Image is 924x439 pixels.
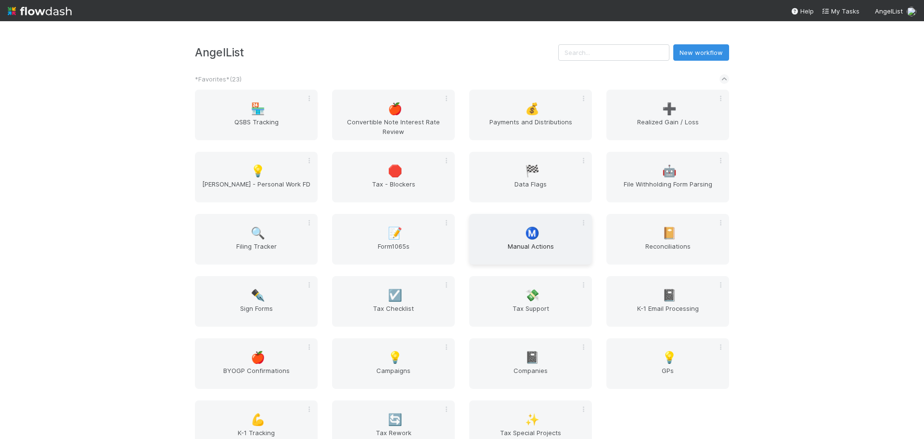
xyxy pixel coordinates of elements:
[199,304,314,323] span: Sign Forms
[469,90,592,140] a: 💰Payments and Distributions
[525,351,539,364] span: 📓
[525,413,539,426] span: ✨
[610,366,725,385] span: GPs
[662,289,677,302] span: 📓
[332,214,455,265] a: 📝Form1065s
[332,152,455,202] a: 🛑Tax - Blockers
[195,214,318,265] a: 🔍Filing Tracker
[251,103,265,115] span: 🏪
[251,289,265,302] span: ✒️
[199,179,314,199] span: [PERSON_NAME] - Personal Work FD
[388,165,402,177] span: 🛑
[195,276,318,327] a: ✒️Sign Forms
[195,152,318,202] a: 💡[PERSON_NAME] - Personal Work FD
[388,227,402,239] span: 📝
[195,46,558,59] h3: AngelList
[388,413,402,426] span: 🔄
[195,338,318,389] a: 🍎BYOGP Confirmations
[473,241,588,261] span: Manual Actions
[821,7,860,15] span: My Tasks
[251,413,265,426] span: 💪
[907,7,916,16] img: avatar_37569647-1c78-4889-accf-88c08d42a236.png
[199,366,314,385] span: BYOGP Confirmations
[332,90,455,140] a: 🍎Convertible Note Interest Rate Review
[251,227,265,239] span: 🔍
[469,152,592,202] a: 🏁Data Flags
[336,117,451,136] span: Convertible Note Interest Rate Review
[332,338,455,389] a: 💡Campaigns
[558,44,669,61] input: Search...
[469,338,592,389] a: 📓Companies
[610,304,725,323] span: K-1 Email Processing
[606,338,729,389] a: 💡GPs
[473,179,588,199] span: Data Flags
[195,90,318,140] a: 🏪QSBS Tracking
[610,179,725,199] span: File Withholding Form Parsing
[469,214,592,265] a: Ⓜ️Manual Actions
[525,103,539,115] span: 💰
[8,3,72,19] img: logo-inverted-e16ddd16eac7371096b0.svg
[875,7,903,15] span: AngelList
[199,241,314,261] span: Filing Tracker
[336,366,451,385] span: Campaigns
[662,351,677,364] span: 💡
[791,6,814,16] div: Help
[606,214,729,265] a: 📔Reconciliations
[388,289,402,302] span: ☑️
[606,152,729,202] a: 🤖File Withholding Form Parsing
[251,351,265,364] span: 🍎
[606,90,729,140] a: ➕Realized Gain / Loss
[525,289,539,302] span: 💸
[195,75,242,83] span: *Favorites* ( 23 )
[388,351,402,364] span: 💡
[610,117,725,136] span: Realized Gain / Loss
[199,117,314,136] span: QSBS Tracking
[251,165,265,177] span: 💡
[469,276,592,327] a: 💸Tax Support
[332,276,455,327] a: ☑️Tax Checklist
[336,179,451,199] span: Tax - Blockers
[662,165,677,177] span: 🤖
[662,103,677,115] span: ➕
[610,241,725,261] span: Reconciliations
[821,6,860,16] a: My Tasks
[388,103,402,115] span: 🍎
[662,227,677,239] span: 📔
[473,304,588,323] span: Tax Support
[525,165,539,177] span: 🏁
[336,241,451,261] span: Form1065s
[473,366,588,385] span: Companies
[473,117,588,136] span: Payments and Distributions
[336,304,451,323] span: Tax Checklist
[606,276,729,327] a: 📓K-1 Email Processing
[525,227,539,239] span: Ⓜ️
[673,44,729,61] button: New workflow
